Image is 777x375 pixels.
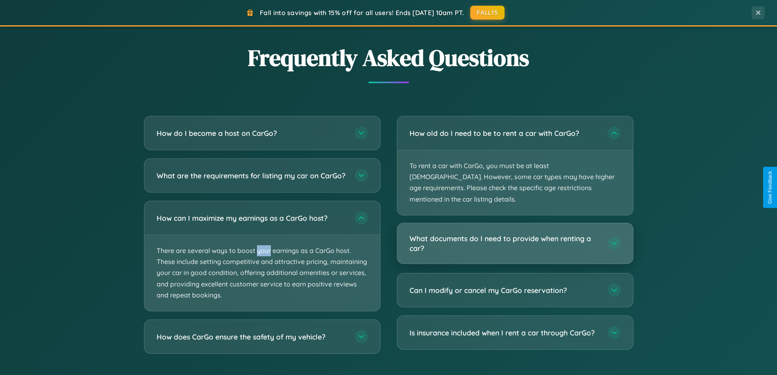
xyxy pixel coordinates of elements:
p: To rent a car with CarGo, you must be at least [DEMOGRAPHIC_DATA]. However, some car types may ha... [397,150,633,215]
h3: How do I become a host on CarGo? [157,128,347,138]
p: There are several ways to boost your earnings as a CarGo host. These include setting competitive ... [144,235,380,311]
div: Give Feedback [767,171,773,204]
h3: How does CarGo ensure the safety of my vehicle? [157,332,347,342]
h2: Frequently Asked Questions [144,42,633,73]
button: FALL15 [470,6,505,20]
h3: What are the requirements for listing my car on CarGo? [157,171,347,181]
span: Fall into savings with 15% off for all users! Ends [DATE] 10am PT. [260,9,464,17]
h3: How old do I need to be to rent a car with CarGo? [410,128,600,138]
h3: Can I modify or cancel my CarGo reservation? [410,285,600,295]
h3: Is insurance included when I rent a car through CarGo? [410,328,600,338]
h3: How can I maximize my earnings as a CarGo host? [157,213,347,223]
h3: What documents do I need to provide when renting a car? [410,233,600,253]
